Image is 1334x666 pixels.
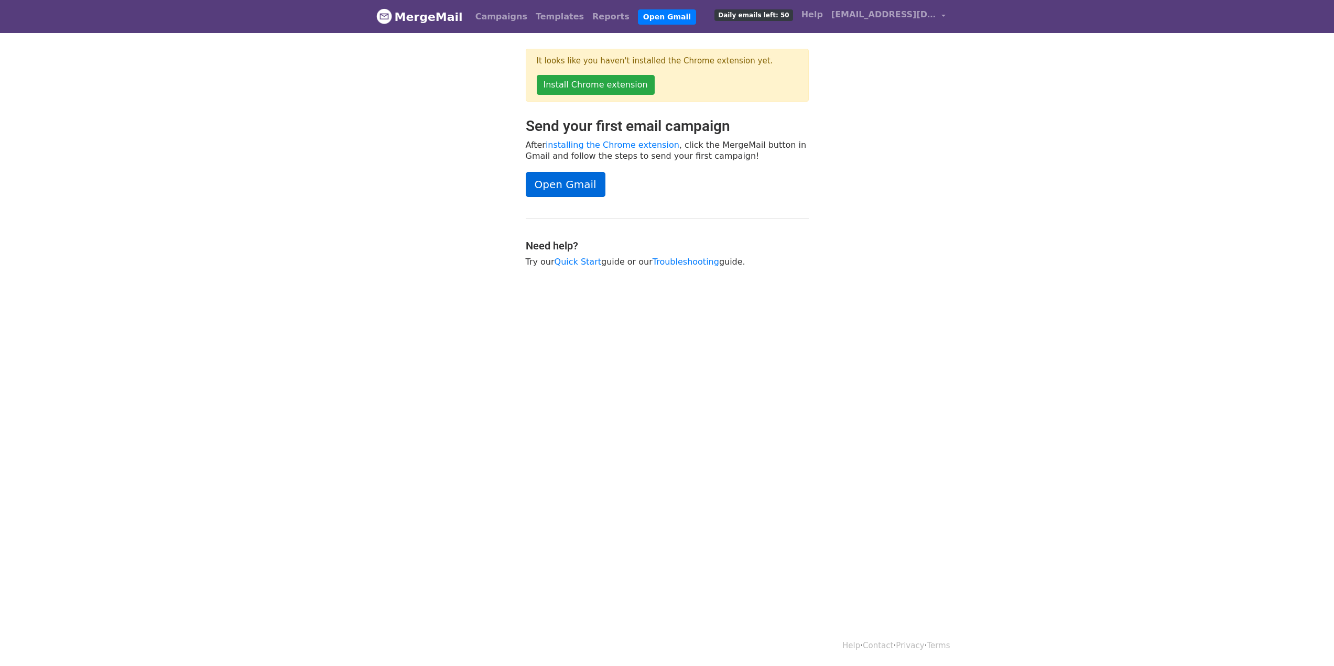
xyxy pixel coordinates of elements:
span: Daily emails left: 50 [714,9,793,21]
a: Help [797,4,827,25]
p: After , click the MergeMail button in Gmail and follow the steps to send your first campaign! [526,139,809,161]
img: MergeMail logo [376,8,392,24]
a: Daily emails left: 50 [710,4,797,25]
a: Templates [532,6,588,27]
a: installing the Chrome extension [546,140,679,150]
a: Contact [863,641,893,650]
a: Open Gmail [638,9,696,25]
h2: Send your first email campaign [526,117,809,135]
iframe: Chat Widget [1282,616,1334,666]
span: [EMAIL_ADDRESS][DOMAIN_NAME] [831,8,936,21]
h4: Need help? [526,239,809,252]
a: Help [842,641,860,650]
a: Reports [588,6,634,27]
a: Quick Start [555,257,601,267]
a: Open Gmail [526,172,605,197]
a: MergeMail [376,6,463,28]
a: Install Chrome extension [537,75,655,95]
a: Troubleshooting [653,257,719,267]
a: Terms [927,641,950,650]
a: Campaigns [471,6,532,27]
a: [EMAIL_ADDRESS][DOMAIN_NAME] [827,4,950,29]
p: Try our guide or our guide. [526,256,809,267]
a: Privacy [896,641,924,650]
p: It looks like you haven't installed the Chrome extension yet. [537,56,798,67]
